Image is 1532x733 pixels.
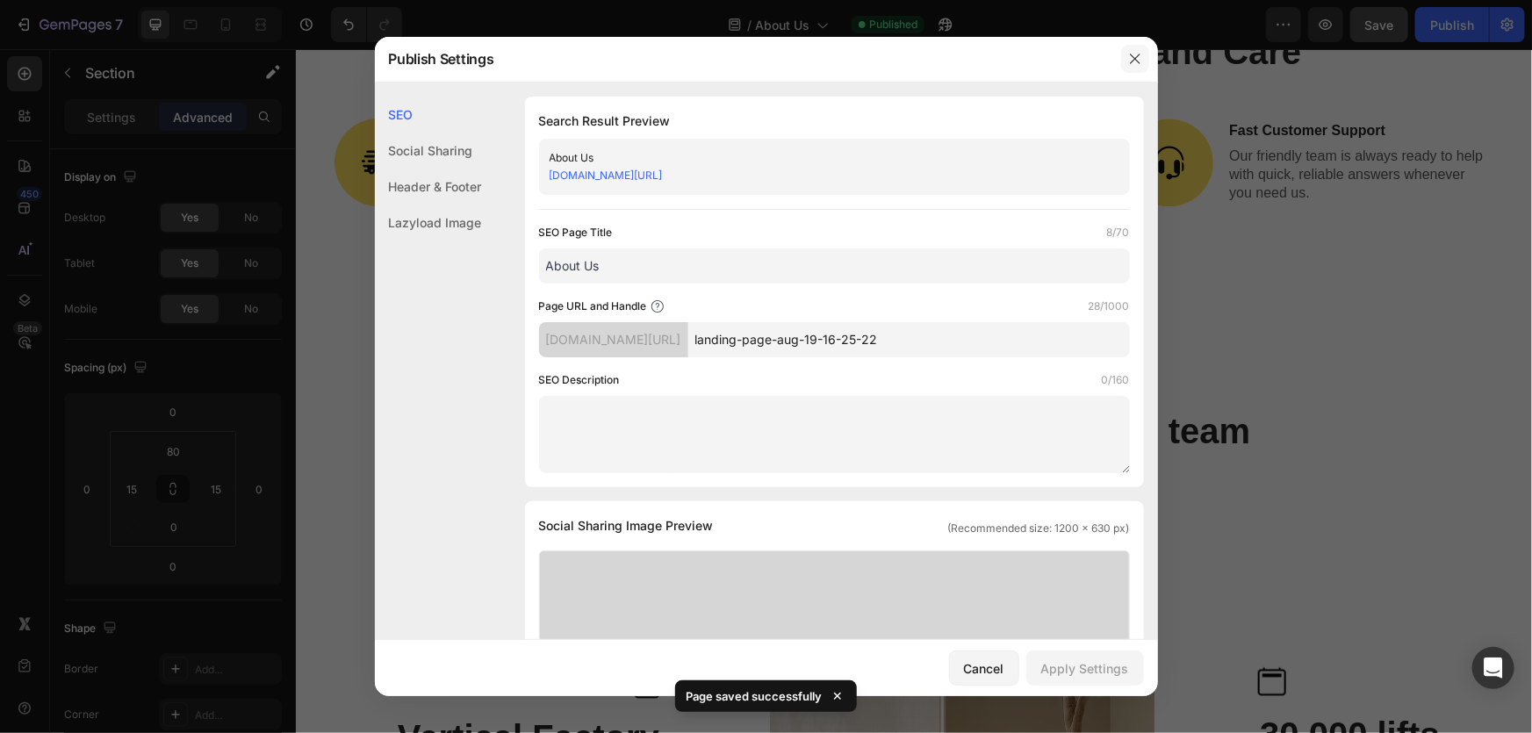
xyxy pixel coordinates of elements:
[142,83,405,101] p: FREE Shipping all days
[539,322,688,357] div: [DOMAIN_NAME][URL]
[538,73,801,91] p: 30-Day Easy Returns and Exchanges
[550,169,663,182] a: [DOMAIN_NAME][URL]
[688,322,1130,357] input: Handle
[13,664,365,713] h3: Vertical Factory
[949,650,1019,686] button: Cancel
[539,298,647,315] label: Page URL and Handle
[962,661,1223,710] h3: 30,000 lifts
[435,69,522,157] img: gempages_575393468029862431-25e17910-92bf-4fab-b98f-d3a15527c363.svg
[1041,659,1129,678] div: Apply Settings
[375,169,482,205] div: Header & Footer
[539,248,1130,284] input: Title
[550,149,1090,167] div: About Us
[539,224,613,241] label: SEO Page Title
[13,357,1223,452] h2: There is a passionate and rigorous team behind Berissablinds.
[539,111,1130,132] h1: Search Result Preview
[1472,647,1514,689] div: Open Intercom Messenger
[39,69,126,157] img: gempages_575393468029862431-5774cf1a-05c5-47a4-891b-e87fab17dee1.svg
[830,69,917,157] img: gempages_575393468029862431-1dcae50e-70f7-4e88-97a7-ce79afe8cc4e.svg
[375,133,482,169] div: Social Sharing
[375,36,1112,82] div: Publish Settings
[948,521,1130,536] span: (Recommended size: 1200 x 630 px)
[1026,650,1144,686] button: Apply Settings
[1089,298,1130,315] label: 28/1000
[375,205,482,241] div: Lazyload Image
[1102,371,1130,389] label: 0/160
[539,371,620,389] label: SEO Description
[142,108,405,145] p: Enjoy free shipping on every order, every day—no hidden fees, no surprises.
[1107,224,1130,241] label: 8/70
[375,97,482,133] div: SEO
[933,73,1196,91] p: Fast Customer Support
[686,687,822,705] p: Page saved successfully
[933,98,1196,153] p: Our friendly team is always ready to help with quick, reliable answers whenever you need us.
[964,659,1004,678] div: Cancel
[538,98,801,153] p: Shop with confidence knowing you have 30 days for easy returns or hassle-free exchanges.
[539,515,714,536] span: Social Sharing Image Preview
